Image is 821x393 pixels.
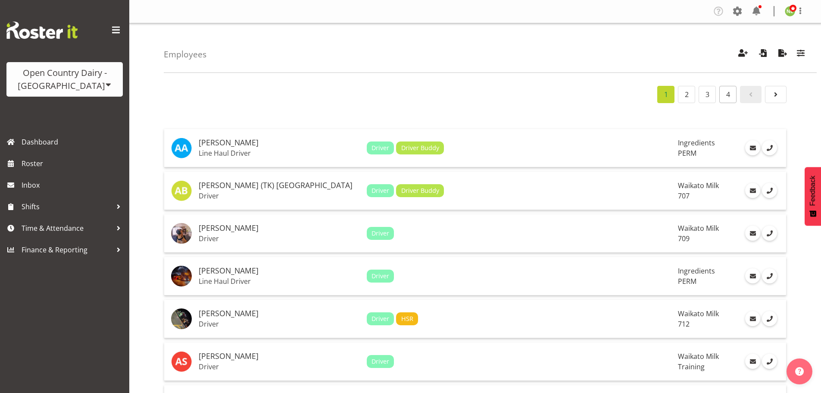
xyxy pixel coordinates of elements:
div: Open Country Dairy - [GEOGRAPHIC_DATA] [15,66,114,92]
a: Page 0. [740,86,762,103]
button: Export Employees [774,45,792,64]
a: Call Employee [762,354,777,369]
a: Email Employee [745,268,760,283]
img: andre-syben11918.jpg [171,351,192,372]
p: Line Haul Driver [199,277,360,286]
span: Driver [371,186,389,195]
button: Create Employees [734,45,752,64]
span: HSR [401,314,413,324]
a: Page 2. [678,86,695,103]
span: Shifts [22,200,112,213]
a: Email Employee [745,311,760,326]
span: Feedback [809,176,817,206]
a: Call Employee [762,140,777,155]
p: Driver [199,192,360,200]
img: amba-swann7ed9d8112a71dfd9dade164ec80c2a42.png [171,266,192,286]
a: Email Employee [745,354,760,369]
span: Driver [371,143,389,153]
a: Email Employee [745,226,760,241]
h5: [PERSON_NAME] [199,309,360,318]
p: Driver [199,320,360,328]
span: Ingredients [678,266,715,276]
span: Dashboard [22,135,125,148]
h5: [PERSON_NAME] [199,267,360,275]
span: Training [678,362,705,371]
button: Filter Employees [792,45,810,64]
img: nicole-lloyd7454.jpg [785,6,795,16]
span: Driver [371,314,389,324]
h4: Employees [164,50,206,59]
span: Driver Buddy [401,186,439,195]
img: help-xxl-2.png [795,367,804,376]
img: amrik-singh03ac6be936c81c43ac146ad11541ec6c.png [171,308,192,329]
span: 709 [678,234,690,243]
h5: [PERSON_NAME] [199,224,360,233]
img: alan-bedford8161.jpg [171,180,192,201]
span: Waikato Milk [678,181,719,190]
img: alex-barclayd877fa5d6d91228f431b11d7c95ff4e8.png [171,223,192,244]
img: Rosterit website logo [6,22,78,39]
h5: [PERSON_NAME] (TK) [GEOGRAPHIC_DATA] [199,181,360,190]
img: abhilash-antony8160.jpg [171,138,192,158]
h5: [PERSON_NAME] [199,138,360,147]
span: Driver [371,271,389,281]
span: Ingredients [678,138,715,148]
p: Driver [199,234,360,243]
span: Driver [371,357,389,366]
span: PERM [678,148,696,158]
span: Inbox [22,179,125,192]
span: 712 [678,319,690,329]
span: Roster [22,157,125,170]
a: Email Employee [745,140,760,155]
a: Email Employee [745,183,760,198]
span: Driver Buddy [401,143,439,153]
p: Driver [199,362,360,371]
span: Waikato Milk [678,223,719,233]
button: Feedback - Show survey [805,167,821,226]
h5: [PERSON_NAME] [199,352,360,361]
span: Finance & Reporting [22,243,112,256]
a: Call Employee [762,268,777,283]
a: Call Employee [762,226,777,241]
a: Page 3. [699,86,716,103]
a: Page 2. [765,86,787,103]
span: 707 [678,191,690,201]
span: Driver [371,229,389,238]
span: Time & Attendance [22,222,112,235]
a: Call Employee [762,183,777,198]
span: Waikato Milk [678,309,719,318]
span: PERM [678,277,696,286]
a: Call Employee [762,311,777,326]
span: Waikato Milk [678,352,719,361]
button: Import Employees [754,45,772,64]
p: Line Haul Driver [199,149,360,157]
a: Page 4. [719,86,737,103]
